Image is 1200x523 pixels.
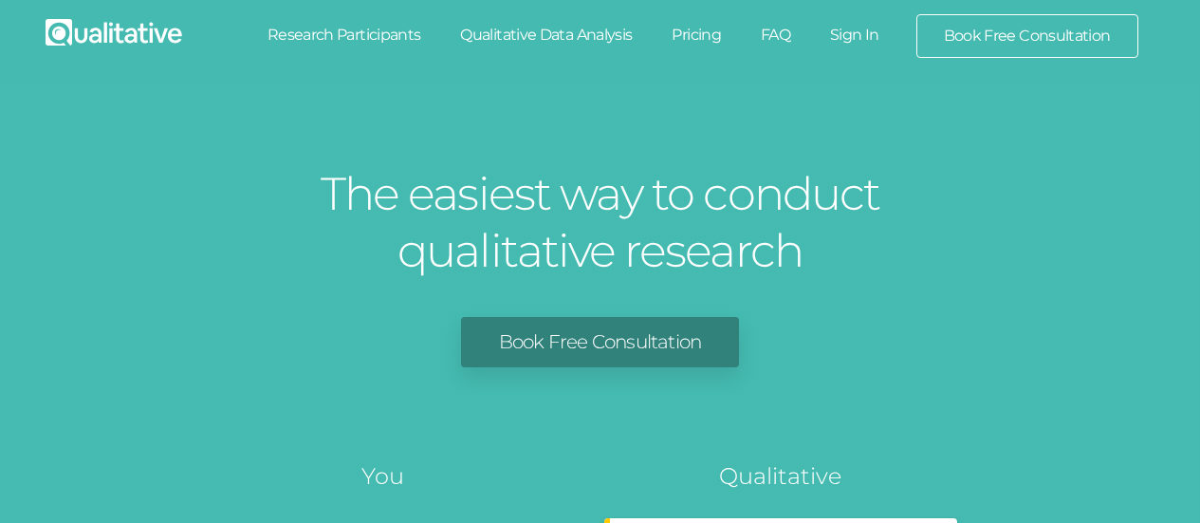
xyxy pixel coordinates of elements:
[46,19,182,46] img: Qualitative
[461,317,739,367] a: Book Free Consultation
[917,15,1137,57] a: Book Free Consultation
[316,165,885,279] h1: The easiest way to conduct qualitative research
[361,462,404,490] tspan: You
[440,14,652,56] a: Qualitative Data Analysis
[719,462,841,490] tspan: Qualitative
[652,14,741,56] a: Pricing
[810,14,899,56] a: Sign In
[248,14,441,56] a: Research Participants
[741,14,810,56] a: FAQ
